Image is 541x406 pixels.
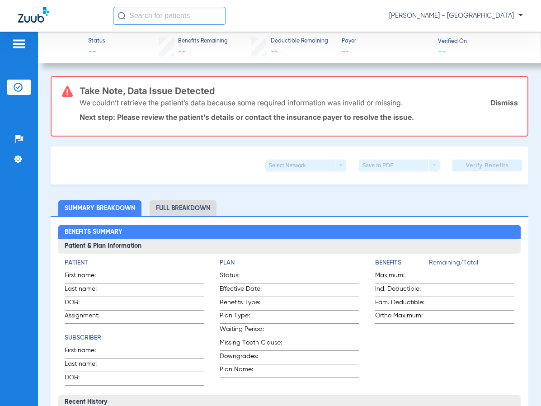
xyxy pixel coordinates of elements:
[220,352,286,364] span: Downgrades:
[80,86,518,95] h3: Take Note, Data Issue Detected
[65,258,204,268] h4: Patient
[220,271,286,283] span: Status:
[271,38,328,46] span: Deductible Remaining
[80,113,518,122] p: Next step: Please review the patient’s details or contact the insurance payer to resolve the issue.
[375,258,429,268] h4: Benefits
[62,86,73,97] img: error-icon
[65,359,109,372] span: Last name:
[18,7,49,23] img: Zuub Logo
[220,298,286,310] span: Benefits Type:
[178,38,228,46] span: Benefits Remaining
[12,38,26,49] img: hamburger-icon
[118,12,126,20] img: Search Icon
[65,333,204,343] h4: Subscriber
[271,48,278,55] span: --
[65,346,109,358] span: First name:
[342,46,430,57] span: --
[342,38,430,46] span: Payer
[58,200,141,216] li: Summary Breakdown
[150,200,216,216] li: Full Breakdown
[80,98,403,107] p: We couldn’t retrieve the patient’s data because some required information was invalid or missing.
[429,258,514,271] span: Remaining/Total
[375,284,429,297] span: Ind. Deductible:
[375,271,429,283] span: Maximum:
[375,258,429,271] app-breakdown-title: Benefits
[65,373,109,385] span: DOB:
[375,298,429,310] span: Fam. Deductible:
[113,7,226,25] input: Search for patients
[375,311,429,323] span: Ortho Maximum:
[490,98,518,107] a: Dismiss
[389,11,523,20] span: [PERSON_NAME] - [GEOGRAPHIC_DATA]
[438,38,527,46] span: Verified On
[58,225,520,240] h2: Benefits Summary
[88,38,105,46] span: Status
[58,239,520,254] h3: Patient & Plan Information
[65,298,109,310] span: DOB:
[65,284,109,297] span: Last name:
[220,284,286,297] span: Effective Date:
[220,258,359,268] h4: Plan
[178,48,185,55] span: --
[220,325,286,337] span: Waiting Period:
[220,365,286,377] span: Plan Name:
[65,311,109,323] span: Assignment:
[438,47,446,56] span: --
[88,46,105,57] span: --
[220,311,286,323] span: Plan Type:
[65,271,109,283] span: First name:
[220,338,286,350] span: Missing Tooth Clause:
